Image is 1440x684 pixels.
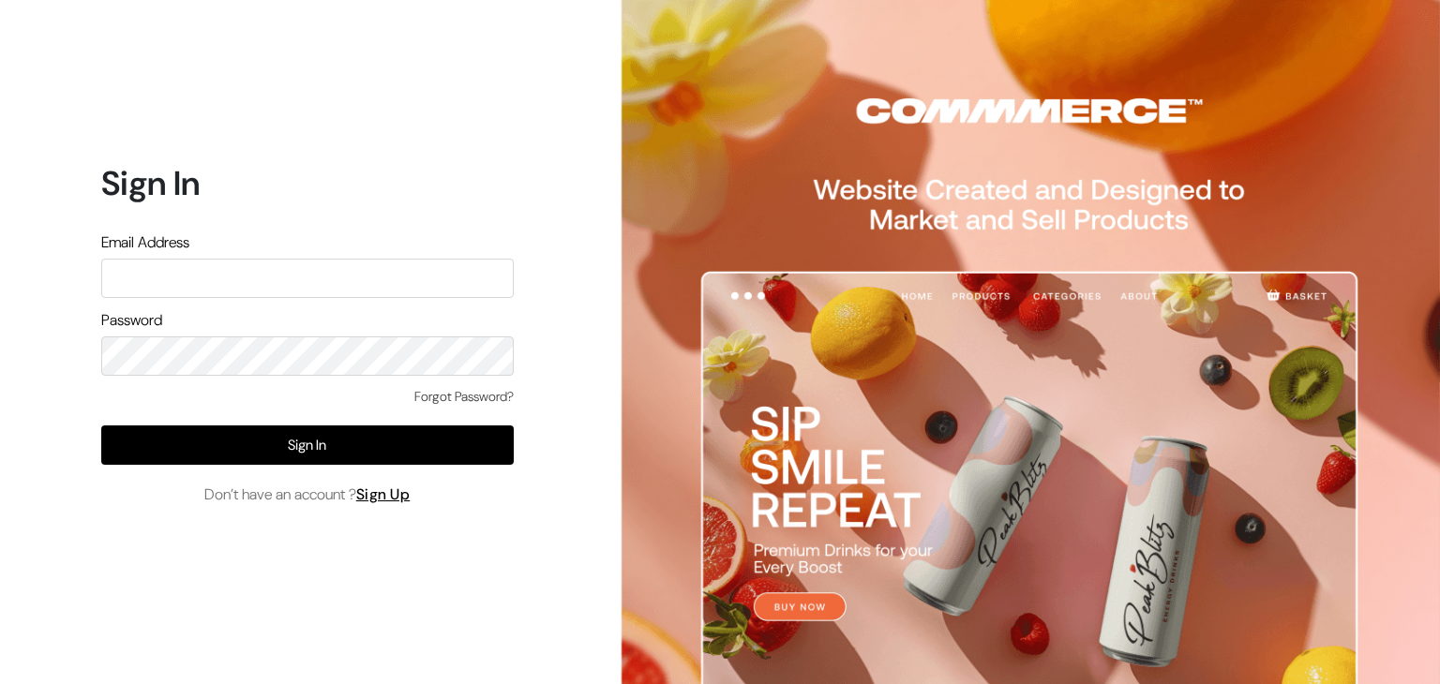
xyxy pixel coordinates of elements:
[356,484,411,504] a: Sign Up
[204,483,411,506] span: Don’t have an account ?
[414,387,514,407] a: Forgot Password?
[101,425,514,465] button: Sign In
[101,163,514,203] h1: Sign In
[101,309,162,332] label: Password
[101,231,189,254] label: Email Address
